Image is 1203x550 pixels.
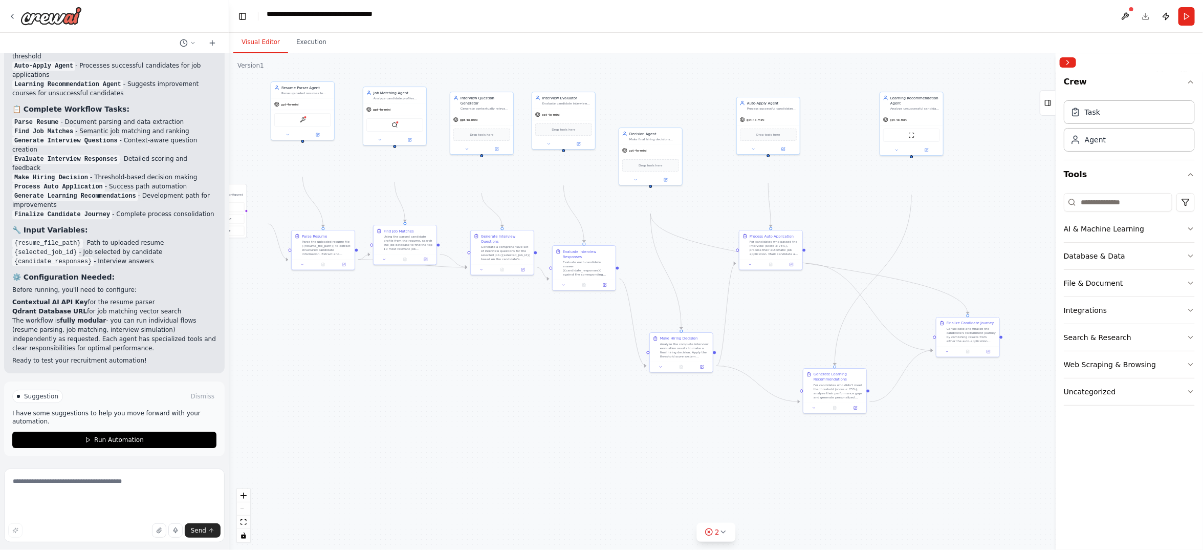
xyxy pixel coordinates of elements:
li: - Processes successful candidates for job applications [12,61,216,79]
div: Tools [1064,189,1195,414]
code: Process Auto Application [12,182,105,192]
span: Manage [216,228,231,234]
span: gpt-4o-mini [281,102,299,107]
div: Decision Agent [629,131,679,136]
div: Make Hiring DecisionAnalyze the complete interview evaluation results to make a final hiring deci... [649,332,713,373]
div: Finalize Candidate JourneyConsolidate and finalize the candidate's recruitment journey by combini... [936,317,1000,357]
div: Evaluate candidate interview responses and provide detailed scoring (0-100 points per answer) wit... [542,101,592,105]
div: Evaluate Interview ResponsesEvaluate each candidate answer ({candidate_responses}) against the co... [552,245,616,291]
code: Parse Resume [12,118,60,127]
div: Parse uploaded resumes to extract structured information including skills, experience, education,... [281,91,331,95]
p: No triggers configured [209,193,243,197]
button: Database & Data [1064,243,1195,269]
div: Resume Parser AgentParse uploaded resumes to extract structured information including skills, exp... [271,81,335,140]
li: - Threshold-based decision making [12,173,216,182]
span: Schedule [215,217,232,222]
div: Crew [1064,96,1195,160]
p: Before running, you'll need to configure: [12,285,216,294]
button: Improve this prompt [8,523,23,538]
li: - Document parsing and data extraction [12,117,216,126]
span: gpt-4o-mini [890,118,908,122]
button: Open in side panel [335,262,353,268]
button: Open in side panel [303,132,333,138]
code: {resume_file_path} [12,239,83,248]
button: Open in side panel [483,146,512,152]
button: Schedule [196,214,244,224]
button: Execution [288,32,335,53]
button: Open in side panel [769,146,798,152]
div: Interview EvaluatorEvaluate candidate interview responses and provide detailed scoring (0-100 poi... [532,92,596,150]
strong: fully modular [60,317,106,324]
button: No output available [491,267,513,273]
code: Evaluate Interview Responses [12,155,120,164]
div: Uncategorized [1064,387,1115,397]
div: Parse ResumeParse the uploaded resume file ({resume_file_path}) to extract structured candidate i... [291,230,355,270]
span: Drop tools here [552,127,575,132]
div: TriggersNo triggers configuredScheduleManage [194,184,247,238]
div: Interview Question GeneratorGenerate contextually relevant interview questions based on the selec... [450,92,514,155]
strong: ⚙️ Configuration Needed: [12,273,115,281]
div: Version 1 [237,61,264,70]
div: Interview Evaluator [542,95,592,100]
div: Using the parsed candidate profile from the resume, search the job database to find the top 10 mo... [384,235,433,251]
button: Open in side panel [564,141,594,147]
button: zoom in [237,489,250,502]
button: Open in side panel [651,177,681,183]
img: QdrantVectorSearchTool [392,122,398,128]
div: Decision AgentMake final hiring decisions based on overall interview performance using a threshol... [619,128,683,185]
strong: 📋 Complete Workflow Tasks: [12,105,129,113]
li: - Detailed scoring and feedback [12,154,216,173]
span: gpt-4o-mini [542,113,560,117]
div: File & Document [1064,278,1123,288]
div: Generate Learning Recommendations [814,372,863,382]
button: Open in side panel [980,349,997,355]
code: {candidate_responses} [12,257,94,266]
div: React Flow controls [237,489,250,542]
g: Edge from 94bcf6a8-d784-43a2-a05a-c7736abf1ca1 to 5c590738-38fd-41a3-bcd1-c8b7e4c5cd73 [806,261,933,353]
button: Hide left sidebar [235,9,250,24]
span: gpt-4o-mini [747,118,764,122]
span: Drop tools here [756,132,780,137]
g: Edge from a97bd0ea-64cd-42a9-9fab-e8de48740c3a to 5c590738-38fd-41a3-bcd1-c8b7e4c5cd73 [870,348,933,405]
div: Generate Learning RecommendationsFor candidates who didn't meet the threshold (score < 75%), anal... [803,368,867,414]
button: Send [185,523,221,538]
span: Run Automation [94,436,144,444]
button: No output available [670,364,692,370]
button: No output available [957,349,978,355]
div: Analyze candidate profiles against available job descriptions using semantic similarity to identi... [374,96,423,100]
div: Generate contextually relevant interview questions based on the selected job description and cand... [461,107,510,111]
span: Drop tools here [470,132,493,137]
button: Switch to previous chat [176,37,200,49]
g: Edge from 08aa8048-419f-40fb-85df-c3f00466a632 to 625c223a-674a-4ef1-87a9-6222bdcc9d55 [358,252,370,262]
button: No output available [824,405,845,411]
g: Edge from 08863d64-a968-430a-b8e3-e5d9a32e61e1 to 513e8ee3-0d1d-4141-aebf-350499dc7a12 [619,277,646,369]
button: Click to speak your automation idea [168,523,183,538]
div: Interview Question Generator [461,95,510,105]
span: gpt-4o-mini [629,149,647,153]
button: Open in side panel [912,147,942,153]
button: File & Document [1064,270,1195,297]
img: ScrapeWebsiteTool [909,132,915,138]
div: Generate Interview QuestionsGenerate a comprehensive set of interview questions for the selected ... [470,230,534,276]
div: Generate Interview Questions [481,234,531,244]
nav: breadcrumb [267,9,420,24]
div: Auto-Apply AgentProcess successful candidates for automatic job applications by marking them as e... [736,97,800,155]
button: Open in side panel [396,137,425,143]
button: Visual Editor [233,32,288,53]
g: Edge from b3a91ca2-0885-405c-997d-5b2bba66941c to 5c590738-38fd-41a3-bcd1-c8b7e4c5cd73 [648,214,970,314]
img: ContextualAIParseTool [300,117,306,123]
code: {selected_job_id} [12,248,79,257]
button: No output available [394,257,415,263]
button: Open in side panel [417,257,434,263]
li: - Semantic job matching and ranking [12,126,216,136]
button: toggle interactivity [237,529,250,542]
div: Analyze the complete interview evaluation results to make a final hiring decision. Apply the thre... [660,342,710,358]
strong: Contextual AI API Key [12,299,88,306]
img: Logo [20,7,82,25]
g: Edge from 4afeb75b-1c86-4426-a0ab-d32eb7020abf to a97bd0ea-64cd-42a9-9fab-e8de48740c3a [832,195,914,365]
li: for the resume parser [12,298,216,307]
div: Process Auto Application [750,234,794,239]
button: Toggle Sidebar [1052,53,1060,550]
button: Open in side panel [596,282,614,288]
button: Open in side panel [693,364,711,370]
